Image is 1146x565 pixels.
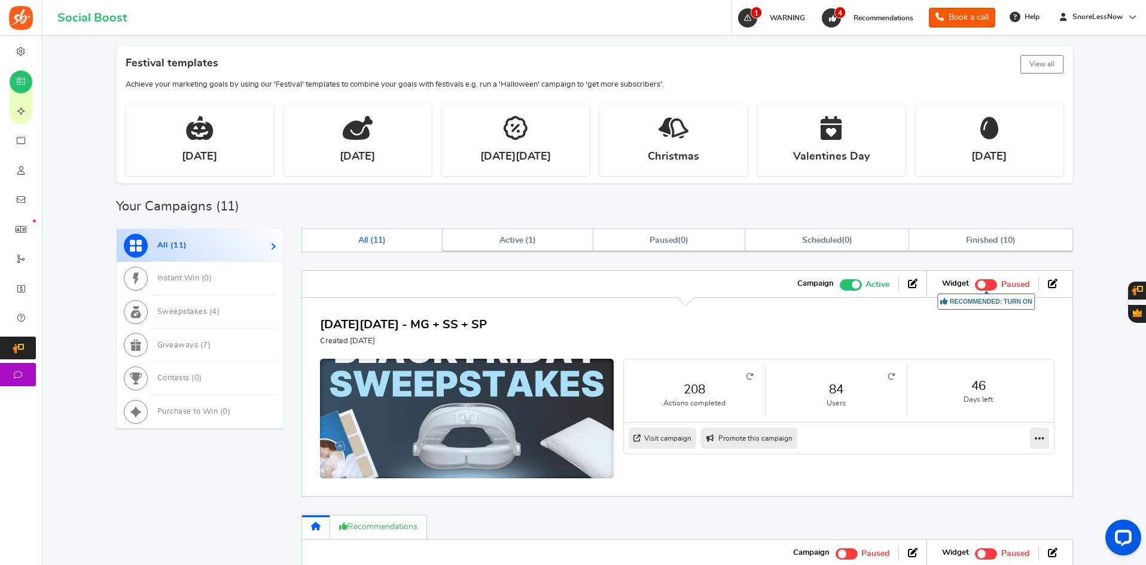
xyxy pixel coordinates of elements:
[966,236,1016,245] span: Finished ( )
[1022,12,1040,22] span: Help
[373,236,383,245] span: 11
[126,80,1063,90] p: Achieve your marketing goals by using our 'Festival' templates to combine your goals with festiva...
[971,149,1007,164] strong: [DATE]
[1001,280,1029,289] span: Paused
[865,278,889,291] span: Active
[223,408,228,416] span: 0
[204,274,209,282] span: 0
[499,236,537,245] span: Active ( )
[173,242,184,249] span: 11
[933,277,1038,291] li: Widget activated
[793,548,830,558] strong: Campaign
[701,427,797,449] a: Promote this campaign
[821,8,919,28] a: 4 Recommendations
[1133,309,1142,317] span: Gratisfaction
[1068,12,1127,22] span: SnoreLessNow
[116,200,240,212] h2: Your Campaigns ( )
[182,149,217,164] strong: [DATE]
[212,308,217,316] span: 4
[528,236,533,245] span: 1
[636,381,753,398] a: 208
[1005,7,1046,26] a: Help
[1096,515,1146,565] iframe: LiveChat chat widget
[157,374,202,382] span: Contests ( )
[907,365,1049,416] li: 46
[157,341,211,349] span: Giveaways ( )
[778,398,895,408] small: Users
[636,398,753,408] small: Actions completed
[834,7,846,19] span: 4
[854,14,913,22] span: Recommendations
[650,236,688,245] span: ( )
[770,14,805,22] span: WARNING
[320,336,487,347] p: Created [DATE]
[1003,236,1013,245] span: 10
[340,149,375,164] strong: [DATE]
[1128,305,1146,323] button: Gratisfaction
[57,11,127,25] h1: Social Boost
[942,279,969,289] strong: Widget
[648,149,699,164] strong: Christmas
[681,236,685,245] span: 0
[126,53,1063,76] h4: Festival templates
[33,219,36,222] em: New
[778,381,895,398] a: 84
[480,149,551,164] strong: [DATE][DATE]
[942,548,969,558] strong: Widget
[802,236,852,245] span: ( )
[157,242,187,249] span: All ( )
[9,6,33,30] img: Social Boost
[220,200,236,213] span: 11
[650,236,678,245] span: Paused
[861,549,889,558] span: Paused
[157,408,231,416] span: Purchase to Win ( )
[929,8,995,28] a: Book a call
[203,341,208,349] span: 7
[845,236,849,245] span: 0
[157,274,212,282] span: Instant Win ( )
[1001,549,1029,558] span: Paused
[1020,55,1063,74] button: View all
[737,8,811,28] a: 1 WARNING
[330,515,427,539] a: Recommendations
[320,319,487,331] a: [DATE][DATE] - MG + SS + SP
[919,395,1037,405] small: Days left
[797,279,834,289] strong: Campaign
[194,374,200,382] span: 0
[629,427,696,449] a: Visit campaign
[793,149,870,164] strong: Valentines Day
[802,236,842,245] span: Scheduled
[358,236,386,245] span: All ( )
[933,546,1038,560] li: Widget activated
[157,308,220,316] span: Sweepstakes ( )
[751,7,762,19] span: 1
